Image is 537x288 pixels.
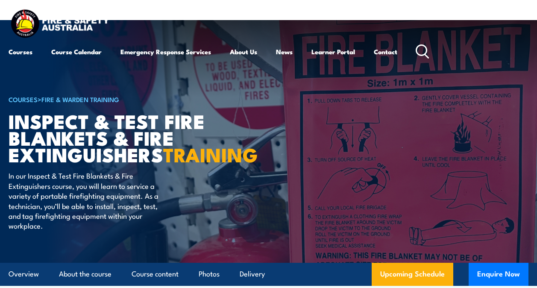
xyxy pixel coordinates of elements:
[240,263,265,285] a: Delivery
[59,263,112,285] a: About the course
[9,263,39,285] a: Overview
[120,41,211,62] a: Emergency Response Services
[41,94,119,104] a: Fire & Warden Training
[51,41,102,62] a: Course Calendar
[199,263,220,285] a: Photos
[469,263,528,286] button: Enquire Now
[230,41,257,62] a: About Us
[9,41,32,62] a: Courses
[9,94,220,104] h6: >
[311,41,355,62] a: Learner Portal
[372,263,453,286] a: Upcoming Schedule
[9,94,38,104] a: COURSES
[9,170,164,230] p: In our Inspect & Test Fire Blankets & Fire Extinguishers course, you will learn to service a vari...
[132,263,179,285] a: Course content
[276,41,293,62] a: News
[374,41,397,62] a: Contact
[163,139,258,169] strong: TRAINING
[9,112,220,162] h1: Inspect & Test Fire Blankets & Fire Extinguishers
